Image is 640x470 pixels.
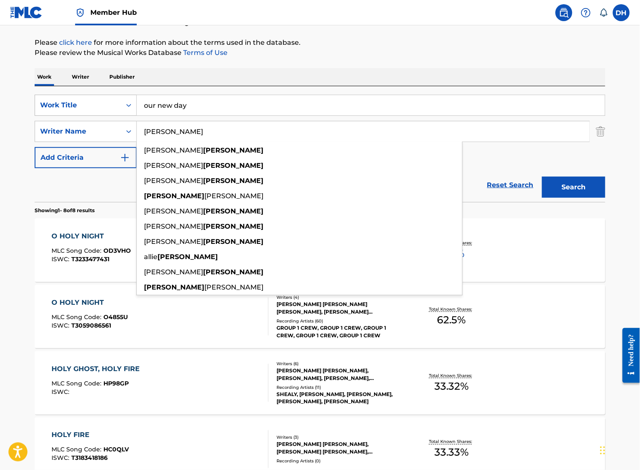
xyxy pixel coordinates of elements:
[104,313,128,321] span: O4855U
[599,8,608,17] div: Notifications
[616,321,640,389] iframe: Resource Center
[40,100,116,110] div: Work Title
[104,446,129,454] span: HC0QLV
[52,247,104,254] span: MLC Song Code :
[35,285,605,348] a: O HOLY NIGHTMLC Song Code:O4855UISWC:T3059086561Writers (4)[PERSON_NAME] [PERSON_NAME] [PERSON_NA...
[578,4,594,21] div: Help
[104,247,131,254] span: OD3VHO
[437,312,466,328] span: 62.5 %
[277,434,404,441] div: Writers ( 3 )
[52,255,72,263] span: ISWC :
[277,301,404,316] div: [PERSON_NAME] [PERSON_NAME] [PERSON_NAME], [PERSON_NAME] [PERSON_NAME], [PERSON_NAME]
[35,147,137,168] button: Add Criteria
[52,322,72,329] span: ISWC :
[203,146,263,154] strong: [PERSON_NAME]
[90,8,137,17] span: Member Hub
[203,222,263,230] strong: [PERSON_NAME]
[52,388,72,396] span: ISWC :
[35,48,605,58] p: Please review the Musical Works Database
[144,238,203,246] span: [PERSON_NAME]
[182,49,228,57] a: Terms of Use
[52,454,72,462] span: ISWC :
[483,176,538,194] a: Reset Search
[52,446,104,454] span: MLC Song Code :
[72,454,108,462] span: T3183418186
[434,445,469,460] span: 33.33 %
[429,439,474,445] p: Total Known Shares:
[600,438,605,463] div: Drag
[434,379,469,394] span: 33.32 %
[144,146,203,154] span: [PERSON_NAME]
[52,380,104,387] span: MLC Song Code :
[144,283,204,291] strong: [PERSON_NAME]
[72,255,110,263] span: T3233477431
[40,126,116,137] div: Writer Name
[277,458,404,465] div: Recording Artists ( 0 )
[277,324,404,339] div: GROUP 1 CREW, GROUP 1 CREW, GROUP 1 CREW, GROUP 1 CREW, GROUP 1 CREW
[556,4,572,21] a: Public Search
[52,364,144,374] div: HOLY GHOST, HOLY FIRE
[35,68,54,86] p: Work
[144,192,204,200] strong: [PERSON_NAME]
[277,361,404,367] div: Writers ( 6 )
[277,294,404,301] div: Writers ( 4 )
[144,253,157,261] span: allie
[596,121,605,142] img: Delete Criterion
[613,4,630,21] div: User Menu
[542,177,605,198] button: Search
[10,6,43,19] img: MLC Logo
[104,380,129,387] span: HP98GP
[72,322,111,329] span: T3059086561
[52,231,131,241] div: O HOLY NIGHT
[107,68,137,86] p: Publisher
[35,95,605,202] form: Search Form
[35,38,605,48] p: Please for more information about the terms used in the database.
[277,391,404,406] div: SHEALY, [PERSON_NAME], [PERSON_NAME], [PERSON_NAME], [PERSON_NAME]
[559,8,569,18] img: search
[429,372,474,379] p: Total Known Shares:
[52,298,128,308] div: O HOLY NIGHT
[35,219,605,282] a: O HOLY NIGHTMLC Song Code:OD3VHOISWC:T3233477431Writers (2)[PERSON_NAME] [PERSON_NAME], [PERSON_N...
[52,430,129,440] div: HOLY FIRE
[144,222,203,230] span: [PERSON_NAME]
[203,238,263,246] strong: [PERSON_NAME]
[277,384,404,391] div: Recording Artists ( 11 )
[581,8,591,18] img: help
[157,253,218,261] strong: [PERSON_NAME]
[75,8,85,18] img: Top Rightsholder
[429,306,474,312] p: Total Known Shares:
[203,161,263,169] strong: [PERSON_NAME]
[277,441,404,456] div: [PERSON_NAME] [PERSON_NAME], [PERSON_NAME] [PERSON_NAME], [PERSON_NAME]
[35,207,95,214] p: Showing 1 - 8 of 8 results
[35,351,605,415] a: HOLY GHOST, HOLY FIREMLC Song Code:HP98GPISWC:Writers (6)[PERSON_NAME] [PERSON_NAME], [PERSON_NAM...
[144,161,203,169] span: [PERSON_NAME]
[277,367,404,382] div: [PERSON_NAME] [PERSON_NAME], [PERSON_NAME], [PERSON_NAME], [PERSON_NAME], [PERSON_NAME]
[120,153,130,163] img: 9d2ae6d4665cec9f34b9.svg
[144,177,203,185] span: [PERSON_NAME]
[203,177,263,185] strong: [PERSON_NAME]
[203,207,263,215] strong: [PERSON_NAME]
[59,38,92,46] a: click here
[204,192,263,200] span: [PERSON_NAME]
[52,313,104,321] span: MLC Song Code :
[204,283,263,291] span: [PERSON_NAME]
[203,268,263,276] strong: [PERSON_NAME]
[69,68,92,86] p: Writer
[144,268,203,276] span: [PERSON_NAME]
[277,318,404,324] div: Recording Artists ( 60 )
[598,429,640,470] iframe: Chat Widget
[144,207,203,215] span: [PERSON_NAME]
